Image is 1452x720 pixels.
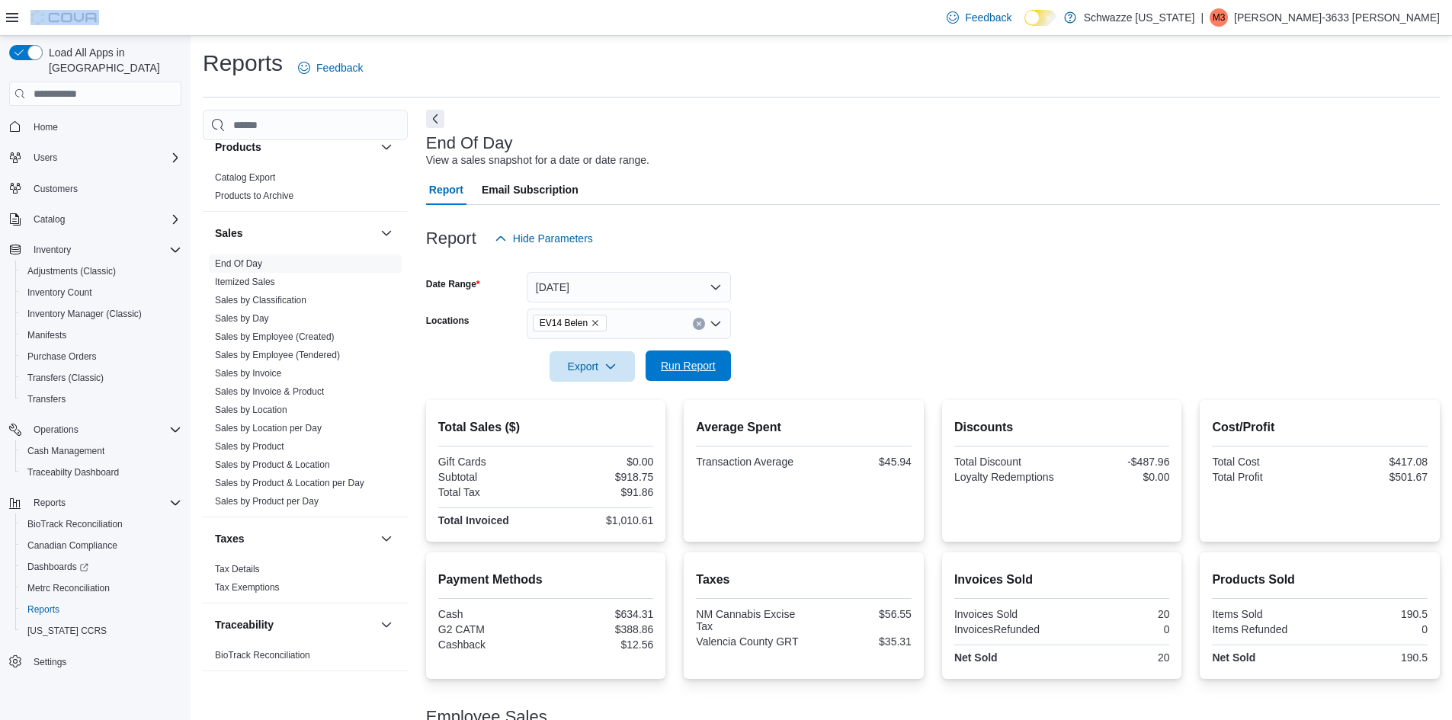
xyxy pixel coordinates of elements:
span: Sales by Product & Location [215,459,330,471]
span: Itemized Sales [215,276,275,288]
span: Sales by Employee (Created) [215,331,335,343]
button: Taxes [377,530,396,548]
a: BioTrack Reconciliation [215,650,310,661]
button: Operations [27,421,85,439]
h2: Invoices Sold [954,571,1170,589]
a: Sales by Location [215,405,287,415]
span: Home [34,121,58,133]
a: Sales by Employee (Created) [215,331,335,342]
button: Run Report [646,350,731,381]
h3: Report [426,229,476,248]
span: Inventory Manager (Classic) [21,305,181,323]
div: $12.56 [549,638,653,651]
p: Schwazze [US_STATE] [1084,8,1195,27]
button: Customers [3,178,188,200]
span: Load All Apps in [GEOGRAPHIC_DATA] [43,45,181,75]
p: [PERSON_NAME]-3633 [PERSON_NAME] [1234,8,1440,27]
button: Products [215,139,374,155]
div: Monique-3633 Torrez [1210,8,1228,27]
a: Feedback [292,53,369,83]
a: Canadian Compliance [21,536,123,555]
button: Metrc Reconciliation [15,578,188,599]
button: Next [426,110,444,128]
div: Items Sold [1212,608,1316,620]
button: Reports [15,599,188,620]
span: Sales by Product [215,440,284,453]
a: Purchase Orders [21,347,103,366]
button: Manifests [15,325,188,346]
a: Sales by Day [215,313,269,324]
span: Users [27,149,181,167]
span: Feedback [316,60,363,75]
button: Clear input [693,318,705,330]
a: Itemized Sales [215,277,275,287]
div: Invoices Sold [954,608,1059,620]
button: Taxes [215,531,374,546]
span: M3 [1213,8,1226,27]
div: $0.00 [1065,471,1169,483]
div: Products [203,168,408,211]
a: BioTrack Reconciliation [21,515,129,533]
img: Cova [30,10,99,25]
span: Sales by Location [215,404,287,416]
button: Traceabilty Dashboard [15,462,188,483]
a: Dashboards [15,556,188,578]
div: Cashback [438,638,543,651]
h3: Taxes [215,531,245,546]
h2: Discounts [954,418,1170,437]
label: Locations [426,315,470,327]
a: Reports [21,600,66,619]
a: Sales by Product & Location per Day [215,478,364,488]
input: Dark Mode [1024,10,1056,26]
button: Catalog [3,209,188,230]
a: Tax Exemptions [215,582,280,593]
span: Sales by Invoice [215,367,281,379]
span: Sales by Employee (Tendered) [215,349,340,361]
span: Cash Management [21,442,181,460]
div: $388.86 [549,623,653,635]
span: Purchase Orders [27,350,97,363]
a: Sales by Invoice [215,368,281,379]
span: Sales by Classification [215,294,306,306]
strong: Total Invoiced [438,514,509,526]
h1: Reports [203,48,283,78]
div: NM Cannabis Excise Tax [696,608,800,632]
span: Canadian Compliance [21,536,181,555]
span: Dark Mode [1024,26,1025,27]
div: -$487.96 [1065,456,1169,468]
div: 20 [1065,608,1169,620]
nav: Complex example [9,109,181,712]
span: Feedback [965,10,1011,25]
div: Total Profit [1212,471,1316,483]
span: Adjustments (Classic) [27,265,116,277]
div: Total Tax [438,486,543,498]
span: Manifests [21,326,181,344]
a: Settings [27,653,72,671]
button: Remove EV14 Belen from selection in this group [591,318,600,328]
h3: End Of Day [426,134,513,152]
button: Purchase Orders [15,346,188,367]
a: Transfers (Classic) [21,369,110,387]
h3: Traceability [215,617,274,632]
div: $1,010.61 [549,514,653,526]
div: Transaction Average [696,456,800,468]
div: Valencia County GRT [696,635,800,648]
a: Inventory Count [21,283,98,302]
button: Settings [3,651,188,673]
a: Cash Management [21,442,111,460]
div: $91.86 [549,486,653,498]
div: Taxes [203,560,408,603]
span: Hide Parameters [513,231,593,246]
span: Sales by Location per Day [215,422,322,434]
span: Metrc Reconciliation [27,582,110,594]
span: Home [27,117,181,136]
strong: Net Sold [1212,651,1255,664]
a: Sales by Product per Day [215,496,319,507]
span: Operations [34,424,79,436]
span: Traceabilty Dashboard [27,466,119,478]
label: Date Range [426,278,480,290]
span: Reports [21,600,181,619]
button: Sales [215,226,374,241]
span: BioTrack Reconciliation [21,515,181,533]
span: Reports [27,494,181,512]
